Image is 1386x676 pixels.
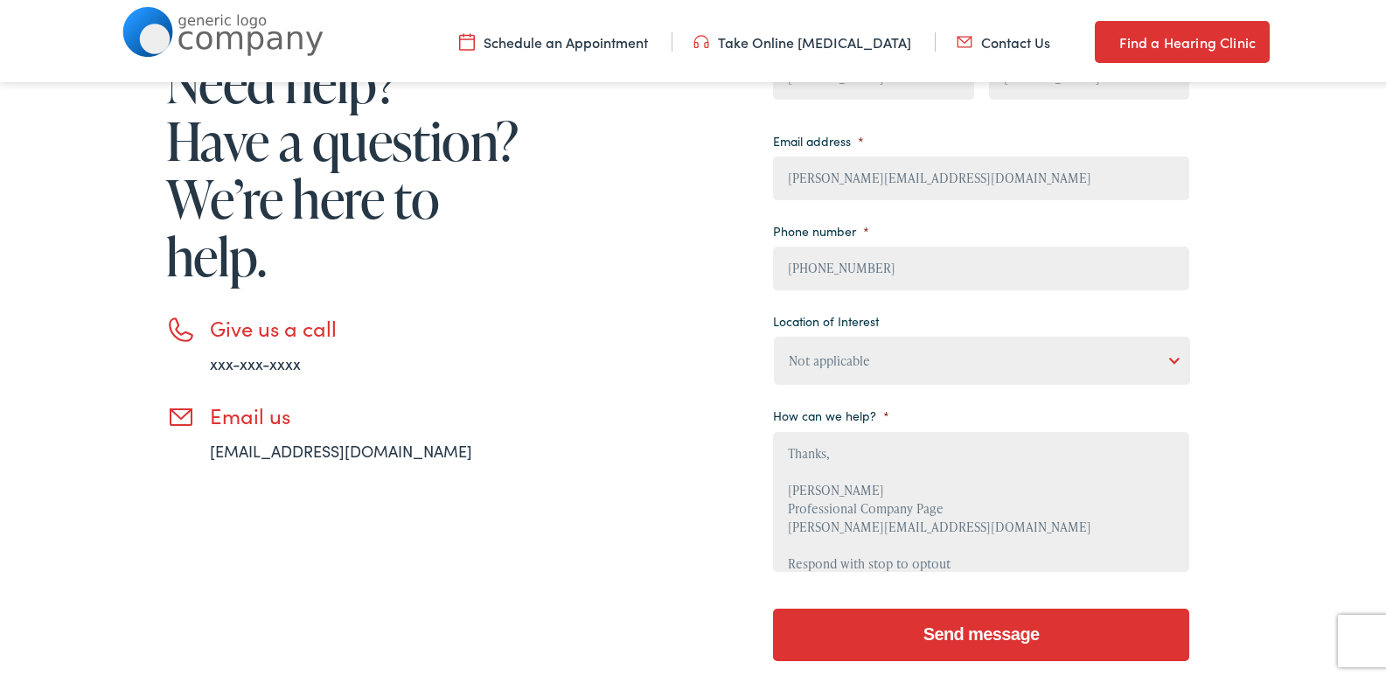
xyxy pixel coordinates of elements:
a: [EMAIL_ADDRESS][DOMAIN_NAME] [210,436,472,458]
input: Send message [773,605,1189,658]
a: Take Online [MEDICAL_DATA] [693,29,911,48]
img: utility icon [957,29,972,48]
h3: Give us a call [210,312,525,338]
input: (XXX) XXX - XXXX [773,243,1189,287]
label: Phone number [773,220,869,235]
h1: Need help? Have a question? We’re here to help. [166,51,525,282]
img: utility icon [459,29,475,48]
label: Email address [773,129,864,145]
a: xxx-xxx-xxxx [210,349,301,371]
label: Location of Interest [773,310,879,325]
label: How can we help? [773,404,889,420]
img: utility icon [693,29,709,48]
h3: Email us [210,400,525,425]
img: utility icon [1095,28,1111,49]
a: Contact Us [957,29,1050,48]
a: Find a Hearing Clinic [1095,17,1270,59]
a: Schedule an Appointment [459,29,648,48]
input: example@email.com [773,153,1189,197]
